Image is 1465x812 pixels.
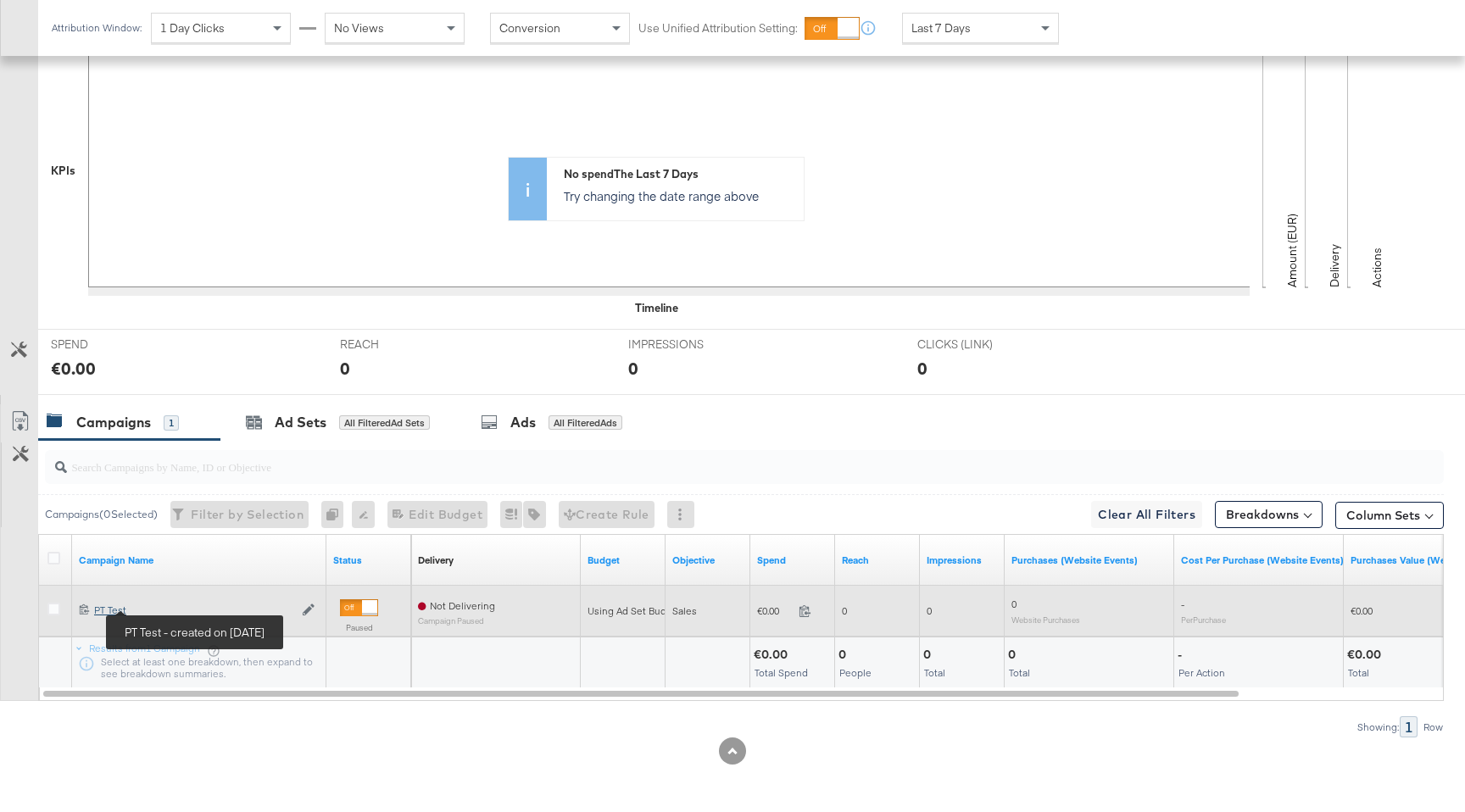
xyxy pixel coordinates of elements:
[755,666,808,679] span: Total Spend
[842,553,913,567] a: The number of people your ad was served to.
[1091,501,1202,528] button: Clear All Filters
[510,413,536,432] div: Ads
[51,22,142,34] div: Attribution Window:
[638,20,798,36] label: Use Unified Attribution Setting:
[51,336,178,353] span: SPEND
[1356,721,1400,733] div: Showing:
[1181,553,1344,567] a: The average cost for each purchase tracked by your Custom Audience pixel on your website after pe...
[927,553,998,567] a: The number of times your ad was served. On mobile apps an ad is counted as served the first time ...
[911,20,971,36] span: Last 7 Days
[917,356,927,381] div: 0
[1011,598,1017,610] span: 0
[1215,501,1323,528] button: Breakdowns
[1348,666,1369,679] span: Total
[1181,615,1226,625] sub: Per Purchase
[754,647,793,663] div: €0.00
[842,604,847,617] span: 0
[418,616,495,626] sub: Campaign Paused
[76,413,151,432] div: Campaigns
[1400,716,1418,737] div: 1
[45,507,158,522] div: Campaigns ( 0 Selected)
[333,553,404,567] a: Shows the current state of your Ad Campaign.
[757,553,828,567] a: The total amount spent to date.
[1347,647,1386,663] div: €0.00
[430,599,495,612] span: Not Delivering
[340,622,378,633] label: Paused
[628,356,638,381] div: 0
[340,336,467,353] span: REACH
[1178,647,1187,663] div: -
[628,336,755,353] span: IMPRESSIONS
[549,415,622,431] div: All Filtered Ads
[1098,504,1195,526] span: Clear All Filters
[1008,647,1021,663] div: 0
[672,553,744,567] a: Your campaign's objective.
[94,603,293,617] div: PT Test
[340,356,350,381] div: 0
[339,415,430,431] div: All Filtered Ad Sets
[917,336,1044,353] span: CLICKS (LINK)
[838,647,851,663] div: 0
[923,647,936,663] div: 0
[51,356,96,381] div: €0.00
[1009,666,1030,679] span: Total
[927,604,932,617] span: 0
[79,553,320,567] a: Your campaign name.
[418,553,454,567] div: Delivery
[924,666,945,679] span: Total
[588,553,659,567] a: The maximum amount you're willing to spend on your ads, on average each day or over the lifetime ...
[564,166,795,182] div: No spend The Last 7 Days
[588,604,682,618] div: Using Ad Set Budget
[1335,502,1444,529] button: Column Sets
[564,187,795,204] p: Try changing the date range above
[160,20,225,36] span: 1 Day Clicks
[164,415,179,431] div: 1
[321,501,352,528] div: 0
[757,604,792,617] span: €0.00
[1178,666,1225,679] span: Per Action
[334,20,384,36] span: No Views
[839,666,872,679] span: People
[672,604,697,617] span: Sales
[1181,598,1184,610] span: -
[275,413,326,432] div: Ad Sets
[418,553,454,567] a: Reflects the ability of your Ad Campaign to achieve delivery based on ad states, schedule and bud...
[1423,721,1444,733] div: Row
[94,603,293,618] a: PT Test
[67,443,1317,476] input: Search Campaigns by Name, ID or Objective
[1351,604,1373,617] span: €0.00
[1011,615,1080,625] sub: Website Purchases
[499,20,560,36] span: Conversion
[1011,553,1167,567] a: The number of times a purchase was made tracked by your Custom Audience pixel on your website aft...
